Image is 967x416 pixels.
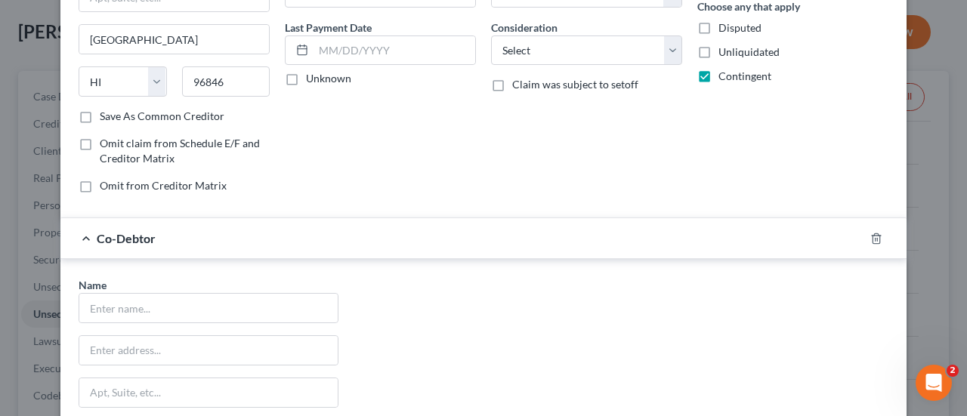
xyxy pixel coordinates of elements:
[314,36,475,65] input: MM/DD/YYYY
[79,294,338,322] input: Enter name...
[79,378,338,407] input: Apt, Suite, etc...
[79,336,338,365] input: Enter address...
[916,365,952,401] iframe: Intercom live chat
[718,45,780,58] span: Unliquidated
[512,78,638,91] span: Claim was subject to setoff
[79,25,269,54] input: Enter city...
[97,231,156,245] span: Co-Debtor
[491,20,558,35] label: Consideration
[182,66,270,97] input: Enter zip...
[718,69,771,82] span: Contingent
[306,71,351,86] label: Unknown
[100,179,227,192] span: Omit from Creditor Matrix
[947,365,959,377] span: 2
[100,137,260,165] span: Omit claim from Schedule E/F and Creditor Matrix
[79,279,107,291] span: Name
[100,109,224,124] label: Save As Common Creditor
[718,21,762,34] span: Disputed
[285,20,372,35] label: Last Payment Date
